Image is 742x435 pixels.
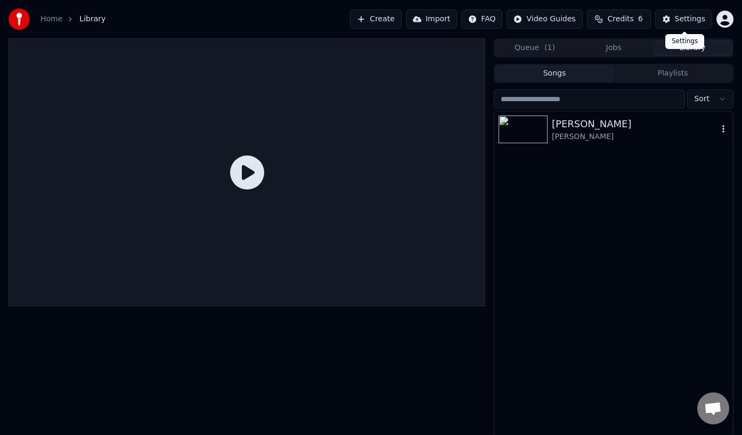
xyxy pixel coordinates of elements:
button: Library [653,40,732,56]
span: ( 1 ) [544,43,555,53]
button: FAQ [461,10,502,29]
button: Queue [495,40,574,56]
button: Credits6 [587,10,651,29]
button: Create [350,10,402,29]
button: Video Guides [507,10,582,29]
button: Import [406,10,457,29]
img: youka [9,9,30,30]
span: Credits [607,14,633,24]
div: [PERSON_NAME] [552,132,718,142]
button: Playlists [614,66,732,81]
span: Library [79,14,105,24]
button: Settings [655,10,712,29]
nav: breadcrumb [40,14,105,24]
a: Home [40,14,62,24]
div: Settings [675,14,705,24]
button: Jobs [574,40,653,56]
span: Sort [694,94,710,104]
div: Settings [665,34,704,49]
div: [PERSON_NAME] [552,117,718,132]
div: Öppna chatt [697,392,729,424]
span: 6 [638,14,643,24]
button: Songs [495,66,614,81]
